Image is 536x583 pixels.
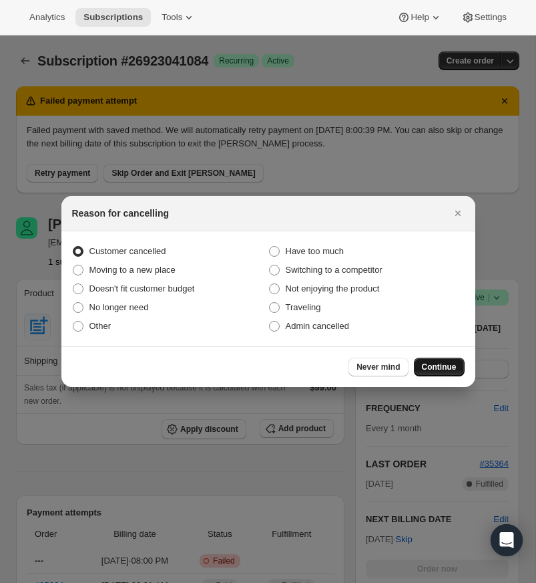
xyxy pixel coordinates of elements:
span: Switching to a competitor [286,265,382,275]
button: Never mind [348,358,408,376]
button: Continue [414,358,465,376]
span: Help [411,12,429,23]
span: Analytics [29,12,65,23]
span: Have too much [286,246,344,256]
span: Moving to a new place [89,265,176,275]
button: Tools [154,8,204,27]
h2: Reason for cancelling [72,207,169,220]
span: Not enjoying the product [286,283,380,294]
span: Continue [422,362,457,372]
button: Subscriptions [75,8,151,27]
span: Never mind [356,362,400,372]
button: Close [449,204,467,223]
button: Help [389,8,450,27]
span: Other [89,321,111,331]
button: Settings [453,8,515,27]
span: No longer need [89,302,149,312]
span: Settings [475,12,507,23]
button: Analytics [21,8,73,27]
span: Tools [162,12,182,23]
span: Doesn't fit customer budget [89,283,195,294]
span: Admin cancelled [286,321,349,331]
span: Subscriptions [83,12,143,23]
div: Open Intercom Messenger [491,524,523,556]
span: Traveling [286,302,321,312]
span: Customer cancelled [89,246,166,256]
